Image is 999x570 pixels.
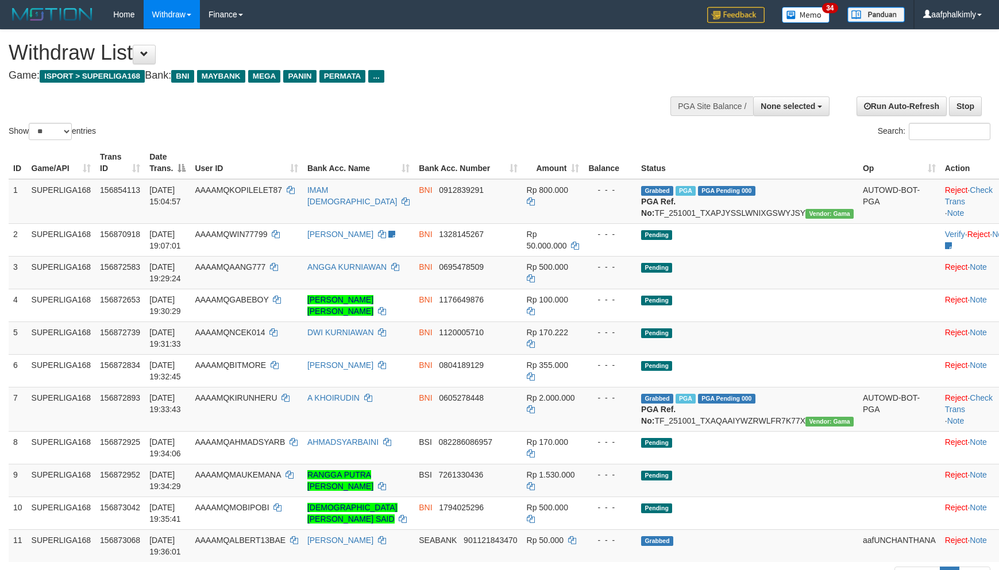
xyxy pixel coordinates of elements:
span: Rp 2.000.000 [527,393,575,402]
span: Copy 0912839291 to clipboard [439,185,484,195]
span: Copy 0605278448 to clipboard [439,393,484,402]
span: [DATE] 19:36:01 [149,536,181,556]
span: Grabbed [641,186,673,196]
span: Pending [641,361,672,371]
td: SUPERLIGA168 [27,387,96,431]
span: 156872834 [100,360,140,370]
a: Stop [949,96,982,116]
a: [PERSON_NAME] [307,536,373,545]
span: [DATE] 19:35:41 [149,503,181,524]
span: [DATE] 19:29:24 [149,262,181,283]
a: Reject [945,536,968,545]
td: TF_251001_TXAPJYSSLWNIXGSWYJSY [637,179,858,224]
span: [DATE] 19:07:01 [149,230,181,250]
span: MAYBANK [197,70,245,83]
div: - - - [588,184,632,196]
span: 156872925 [100,437,140,447]
span: 156872952 [100,470,140,479]
span: [DATE] 19:33:43 [149,393,181,414]
span: 34 [822,3,838,13]
span: [DATE] 19:34:29 [149,470,181,491]
th: Amount: activate to sort column ascending [522,146,584,179]
td: SUPERLIGA168 [27,179,96,224]
span: Copy 082286086957 to clipboard [439,437,492,447]
span: BNI [171,70,194,83]
h1: Withdraw List [9,41,654,64]
div: - - - [588,261,632,273]
span: 156872653 [100,295,140,304]
span: AAAAMQALBERT13BAE [195,536,286,545]
th: Balance [584,146,637,179]
span: Pending [641,230,672,240]
a: Reject [945,185,968,195]
div: - - - [588,502,632,513]
div: - - - [588,436,632,448]
span: Copy 1176649876 to clipboard [439,295,484,304]
span: Pending [641,296,672,305]
td: SUPERLIGA168 [27,223,96,256]
label: Search: [878,123,990,140]
a: Note [970,360,987,370]
span: ISPORT > SUPERLIGA168 [40,70,145,83]
span: AAAAMQBITMORE [195,360,266,370]
a: Verify [945,230,965,239]
span: Marked by aafchhiseyha [676,186,696,196]
span: Pending [641,503,672,513]
div: - - - [588,359,632,371]
span: AAAAMQMAUKEMANA [195,470,280,479]
a: RANGGA PUTRA [PERSON_NAME] [307,470,373,491]
span: Vendor URL: https://trx31.1velocity.biz [805,209,854,219]
span: BNI [419,503,432,512]
span: AAAAMQAANG777 [195,262,265,272]
span: 156873068 [100,536,140,545]
b: PGA Ref. No: [641,405,676,425]
th: ID [9,146,27,179]
button: None selected [753,96,830,116]
span: Copy 0804189129 to clipboard [439,360,484,370]
span: Copy 7261330436 to clipboard [439,470,484,479]
div: - - - [588,392,632,404]
span: AAAAMQWIN77799 [195,230,267,239]
span: [DATE] 19:32:45 [149,360,181,381]
a: Reject [967,230,990,239]
span: Pending [641,328,672,338]
span: Copy 1794025296 to clipboard [439,503,484,512]
b: PGA Ref. No: [641,197,676,218]
td: TF_251001_TXAQAAIYWZRWLFR7K77X [637,387,858,431]
span: Rp 100.000 [527,295,568,304]
span: [DATE] 19:34:06 [149,437,181,458]
span: BNI [419,262,432,272]
a: [PERSON_NAME] [307,360,373,370]
span: BNI [419,328,432,337]
div: - - - [588,327,632,338]
td: 5 [9,321,27,354]
a: Reject [945,328,968,337]
a: Note [947,208,965,218]
a: Note [970,536,987,545]
span: Grabbed [641,394,673,404]
div: - - - [588,228,632,240]
span: BNI [419,295,432,304]
a: Note [970,503,987,512]
span: SEABANK [419,536,457,545]
span: 156870918 [100,230,140,239]
a: Note [970,470,987,479]
span: Vendor URL: https://trx31.1velocity.biz [805,417,854,426]
th: Date Trans.: activate to sort column descending [145,146,190,179]
span: AAAAMQAHMADSYARB [195,437,285,447]
a: Check Trans [945,185,993,206]
span: MEGA [248,70,281,83]
div: - - - [588,469,632,480]
img: Feedback.jpg [707,7,765,23]
a: [DEMOGRAPHIC_DATA][PERSON_NAME] SAID [307,503,398,524]
td: 3 [9,256,27,289]
span: Pending [641,471,672,480]
span: Copy 1328145267 to clipboard [439,230,484,239]
span: [DATE] 19:31:33 [149,328,181,348]
a: Reject [945,503,968,512]
a: AHMADSYARBAINI [307,437,379,447]
a: Check Trans [945,393,993,414]
span: Rp 1.530.000 [527,470,575,479]
a: Reject [945,360,968,370]
td: SUPERLIGA168 [27,431,96,464]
